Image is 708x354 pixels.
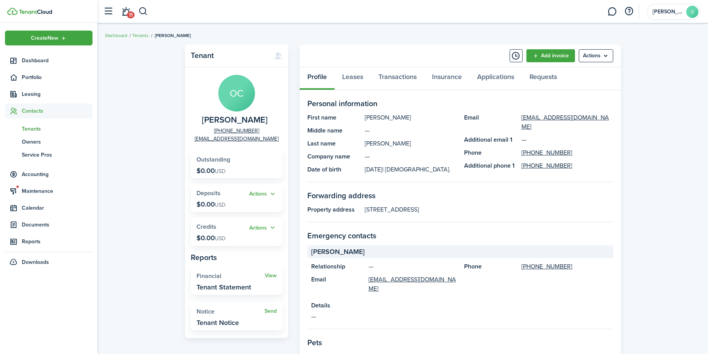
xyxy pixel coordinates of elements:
[214,127,259,135] a: [PHONE_NUMBER]
[579,49,613,62] button: Open menu
[335,67,371,90] a: Leases
[653,9,683,15] span: Sandra
[22,57,93,65] span: Dashboard
[249,223,277,232] button: Open menu
[22,107,93,115] span: Contacts
[191,252,283,263] panel-main-subtitle: Reports
[249,190,277,199] button: Open menu
[5,148,93,161] a: Service Pros
[365,139,456,148] panel-main-description: [PERSON_NAME]
[195,135,279,143] a: [EMAIL_ADDRESS][DOMAIN_NAME]
[605,2,619,21] a: Messaging
[5,53,93,68] a: Dashboard
[307,337,613,348] panel-main-section-title: Pets
[464,148,518,157] panel-main-title: Phone
[579,49,613,62] menu-btn: Actions
[464,135,518,144] panel-main-title: Additional email 1
[686,6,698,18] avatar-text: S
[622,5,635,18] button: Open resource center
[218,75,255,112] avatar-text: OC
[382,165,451,174] span: | [DEMOGRAPHIC_DATA].
[215,201,226,209] span: USD
[22,258,49,266] span: Downloads
[5,122,93,135] a: Tenants
[196,189,221,197] span: Deposits
[196,308,265,315] widget-stats-title: Notice
[5,31,93,45] button: Open menu
[265,273,277,279] a: View
[521,113,613,131] a: [EMAIL_ADDRESS][DOMAIN_NAME]
[464,262,518,271] panel-main-title: Phone
[22,151,93,159] span: Service Pros
[311,275,365,293] panel-main-title: Email
[196,155,230,164] span: Outstanding
[311,262,365,271] panel-main-title: Relationship
[215,167,226,175] span: USD
[5,135,93,148] a: Owners
[369,275,456,293] a: [EMAIL_ADDRESS][DOMAIN_NAME]
[307,139,361,148] panel-main-title: Last name
[215,234,226,242] span: USD
[22,73,93,81] span: Portfolio
[31,36,58,41] span: Create New
[5,234,93,249] a: Reports
[311,247,365,257] span: [PERSON_NAME]
[7,8,18,15] img: TenantCloud
[365,126,456,135] panel-main-description: —
[311,312,609,321] panel-main-description: —
[307,190,613,201] panel-main-section-title: Forwarding address
[307,98,613,109] panel-main-section-title: Personal information
[365,165,456,174] panel-main-description: [DATE]
[138,5,148,18] button: Search
[196,273,265,280] widget-stats-title: Financial
[307,165,361,174] panel-main-title: Date of birth
[510,49,523,62] button: Timeline
[22,187,93,195] span: Maintenance
[202,115,268,125] span: Omar Cantu
[307,152,361,161] panel-main-title: Company name
[307,205,361,214] panel-main-title: Property address
[521,148,572,157] a: [PHONE_NUMBER]
[307,126,361,135] panel-main-title: Middle name
[22,90,93,98] span: Leasing
[155,32,191,39] span: [PERSON_NAME]
[22,221,93,229] span: Documents
[191,51,267,60] panel-main-title: Tenant
[365,205,613,214] panel-main-description: [STREET_ADDRESS]
[22,138,93,146] span: Owners
[365,152,456,161] panel-main-description: —
[22,170,93,178] span: Accounting
[105,32,127,39] a: Dashboard
[22,238,93,246] span: Reports
[127,11,135,18] span: 11
[101,4,115,19] button: Open sidebar
[249,223,277,232] button: Actions
[464,113,518,131] panel-main-title: Email
[371,67,424,90] a: Transactions
[132,32,149,39] a: Tenants
[196,167,226,175] p: $0.00
[196,222,216,231] span: Credits
[22,125,93,133] span: Tenants
[249,190,277,199] button: Actions
[307,230,613,241] panel-main-section-title: Emergency contacts
[196,283,251,291] widget-stats-description: Tenant Statement
[526,49,575,62] a: Add invoice
[196,200,226,208] p: $0.00
[196,319,239,327] widget-stats-description: Tenant Notice
[365,113,456,122] panel-main-description: [PERSON_NAME]
[469,67,522,90] a: Applications
[521,161,572,170] a: [PHONE_NUMBER]
[311,301,609,310] panel-main-title: Details
[522,67,565,90] a: Requests
[369,262,456,271] panel-main-description: —
[22,204,93,212] span: Calendar
[307,113,361,122] panel-main-title: First name
[119,2,133,21] a: Notifications
[464,161,518,170] panel-main-title: Additional phone 1
[19,10,52,14] img: TenantCloud
[265,308,277,314] a: Send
